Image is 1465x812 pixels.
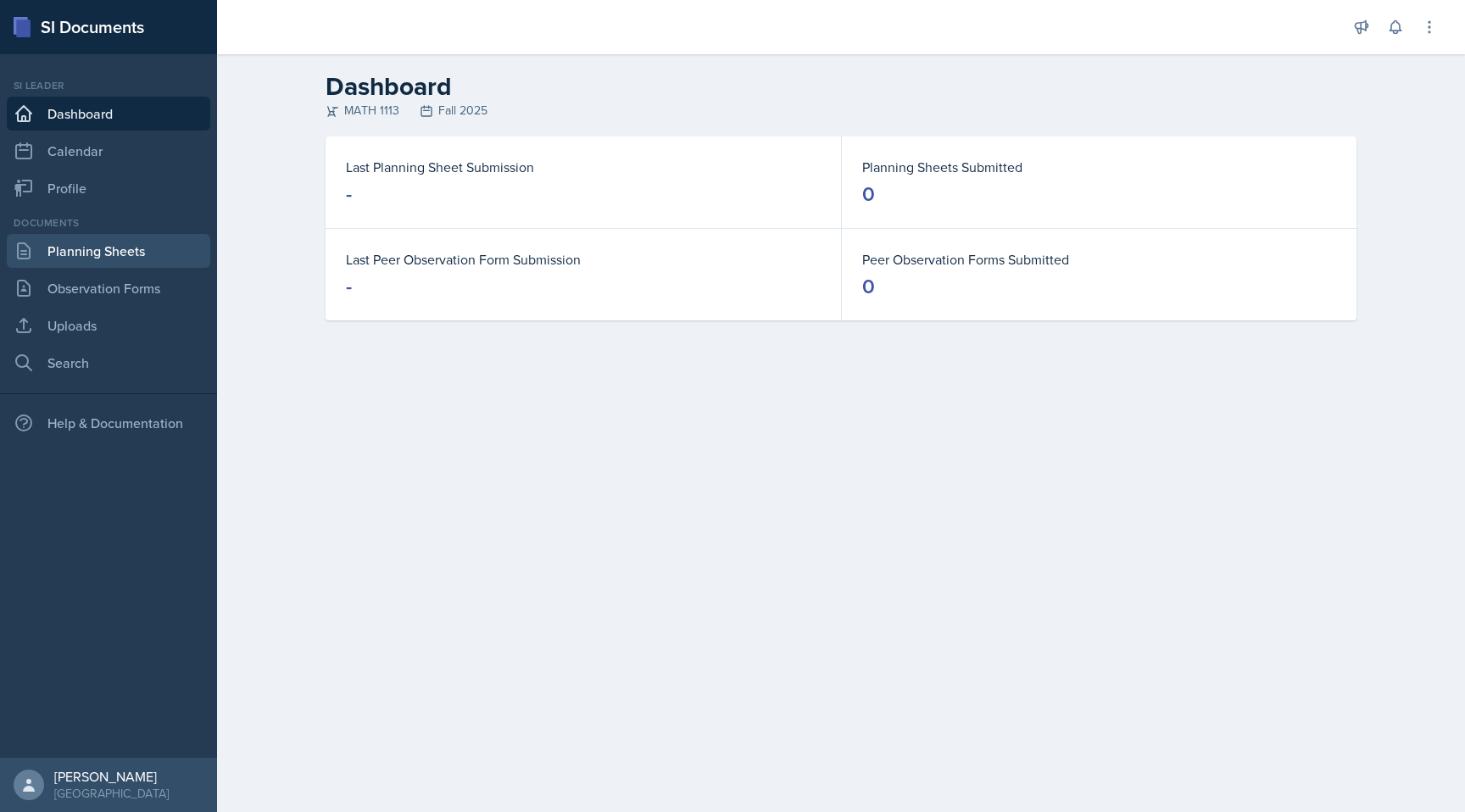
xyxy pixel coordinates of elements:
[862,273,875,300] div: 0
[862,181,875,208] div: 0
[862,249,1336,270] dt: Peer Observation Forms Submitted
[7,234,210,268] a: Planning Sheets
[346,181,352,208] div: -
[346,273,352,300] div: -
[7,134,210,168] a: Calendar
[7,406,210,440] div: Help & Documentation
[346,157,821,177] dt: Last Planning Sheet Submission
[7,271,210,305] a: Observation Forms
[7,309,210,342] a: Uploads
[7,97,210,131] a: Dashboard
[7,171,210,205] a: Profile
[346,249,821,270] dt: Last Peer Observation Form Submission
[7,346,210,380] a: Search
[54,785,169,802] div: [GEOGRAPHIC_DATA]
[7,78,210,93] div: Si leader
[54,768,169,785] div: [PERSON_NAME]
[7,215,210,231] div: Documents
[862,157,1336,177] dt: Planning Sheets Submitted
[326,102,1356,120] div: MATH 1113 Fall 2025
[326,71,1356,102] h2: Dashboard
